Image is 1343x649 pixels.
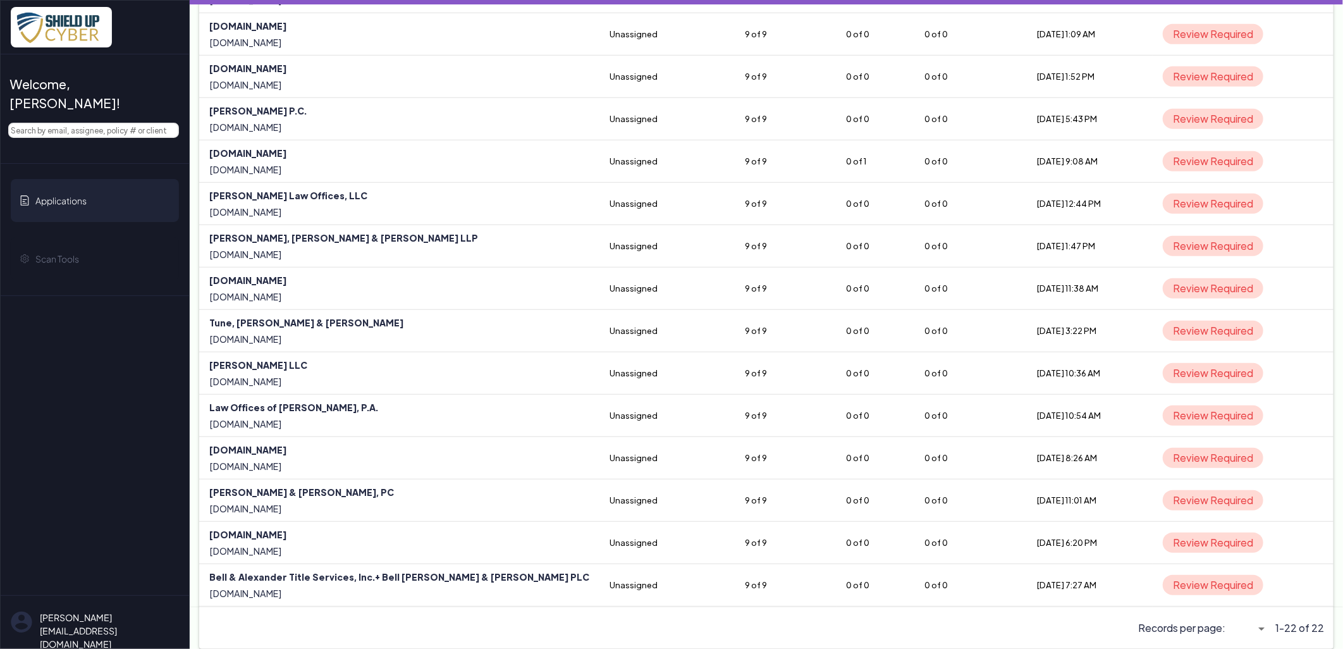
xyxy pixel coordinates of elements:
td: 0 of 0 [914,225,1026,268]
td: 9 of 9 [735,56,837,98]
td: 0 of 0 [837,352,914,395]
td: 0 of 0 [914,268,1026,310]
td: [DATE] 12:44 PM [1026,183,1153,225]
td: 9 of 9 [735,183,837,225]
td: 9 of 9 [735,437,837,479]
td: 0 of 0 [837,98,914,140]
td: Unassigned [599,437,735,479]
td: [DATE] 9:08 AM [1026,140,1153,183]
td: 9 of 9 [735,310,837,352]
span: Review Required [1163,278,1263,299]
td: 0 of 0 [837,268,914,310]
td: [DATE] 10:54 AM [1026,395,1153,437]
td: [DATE] 1:47 PM [1026,225,1153,268]
td: Unassigned [599,310,735,352]
td: Unassigned [599,352,735,395]
td: [DATE] 11:38 AM [1026,268,1153,310]
td: Unassigned [599,395,735,437]
span: Review Required [1163,66,1263,87]
td: 0 of 0 [914,564,1026,607]
a: Scan Tools [11,237,179,280]
td: [DATE] 7:27 AM [1026,564,1153,607]
td: [DATE] 10:36 AM [1026,352,1153,395]
td: 9 of 9 [735,522,837,564]
td: 0 of 1 [837,140,914,183]
span: Review Required [1163,490,1263,510]
span: Review Required [1163,151,1263,171]
td: 0 of 0 [914,56,1026,98]
td: 0 of 0 [837,183,914,225]
span: 1-22 of 22 [1275,621,1324,636]
img: gear-icon.svg [20,254,30,264]
td: 0 of 0 [837,56,914,98]
td: 0 of 0 [837,310,914,352]
td: 9 of 9 [735,13,837,56]
td: Unassigned [599,522,735,564]
span: Review Required [1163,448,1263,468]
a: Welcome, [PERSON_NAME]! [11,70,179,118]
td: 0 of 0 [837,437,914,479]
td: [DATE] 6:20 PM [1026,522,1153,564]
img: su-uw-user-icon.svg [11,611,32,633]
span: Applications [35,194,87,207]
span: Welcome, [PERSON_NAME]! [9,75,169,113]
td: Unassigned [599,564,735,607]
td: [DATE] 1:52 PM [1026,56,1153,98]
td: Unassigned [599,183,735,225]
td: [DATE] 1:09 AM [1026,13,1153,56]
td: 0 of 0 [837,564,914,607]
td: 9 of 9 [735,352,837,395]
td: [DATE] 8:26 AM [1026,437,1153,479]
td: 0 of 0 [914,13,1026,56]
td: 9 of 9 [735,140,837,183]
td: Unassigned [599,140,735,183]
td: Unassigned [599,225,735,268]
td: 0 of 0 [914,352,1026,395]
td: 0 of 0 [914,395,1026,437]
span: Review Required [1163,236,1263,256]
td: 0 of 0 [837,479,914,522]
span: Review Required [1163,24,1263,44]
td: 9 of 9 [735,98,837,140]
td: 0 of 0 [914,522,1026,564]
span: Scan Tools [35,252,79,266]
span: Review Required [1163,575,1263,595]
input: Search by email, assignee, policy # or client [8,123,179,138]
td: Unassigned [599,479,735,522]
td: 9 of 9 [735,268,837,310]
td: 0 of 0 [837,395,914,437]
td: Unassigned [599,98,735,140]
td: Unassigned [599,56,735,98]
td: 0 of 0 [914,140,1026,183]
td: 0 of 0 [914,183,1026,225]
td: [DATE] 3:22 PM [1026,310,1153,352]
td: 0 of 0 [837,522,914,564]
td: [DATE] 11:01 AM [1026,479,1153,522]
img: application-icon.svg [20,195,30,206]
span: Review Required [1163,533,1263,553]
td: 0 of 0 [914,310,1026,352]
span: Review Required [1163,405,1263,426]
td: 9 of 9 [735,479,837,522]
td: 9 of 9 [735,395,837,437]
td: 9 of 9 [735,225,837,268]
span: Review Required [1163,109,1263,129]
td: Unassigned [599,268,735,310]
td: Unassigned [599,13,735,56]
td: [DATE] 5:43 PM [1026,98,1153,140]
td: 0 of 0 [837,225,914,268]
td: 0 of 0 [914,479,1026,522]
i: arrow_drop_down [1254,621,1270,636]
td: 0 of 0 [837,13,914,56]
span: Review Required [1163,321,1263,341]
span: Review Required [1163,194,1263,214]
td: 0 of 0 [914,437,1026,479]
a: Applications [11,179,179,222]
td: 9 of 9 [735,564,837,607]
span: Records per page: [1139,621,1226,636]
td: 0 of 0 [914,98,1026,140]
img: x7pemu0IxLxkcbZJZdzx2HwkaHwO9aaLS0XkQIJL.png [11,7,112,47]
span: Review Required [1163,363,1263,383]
